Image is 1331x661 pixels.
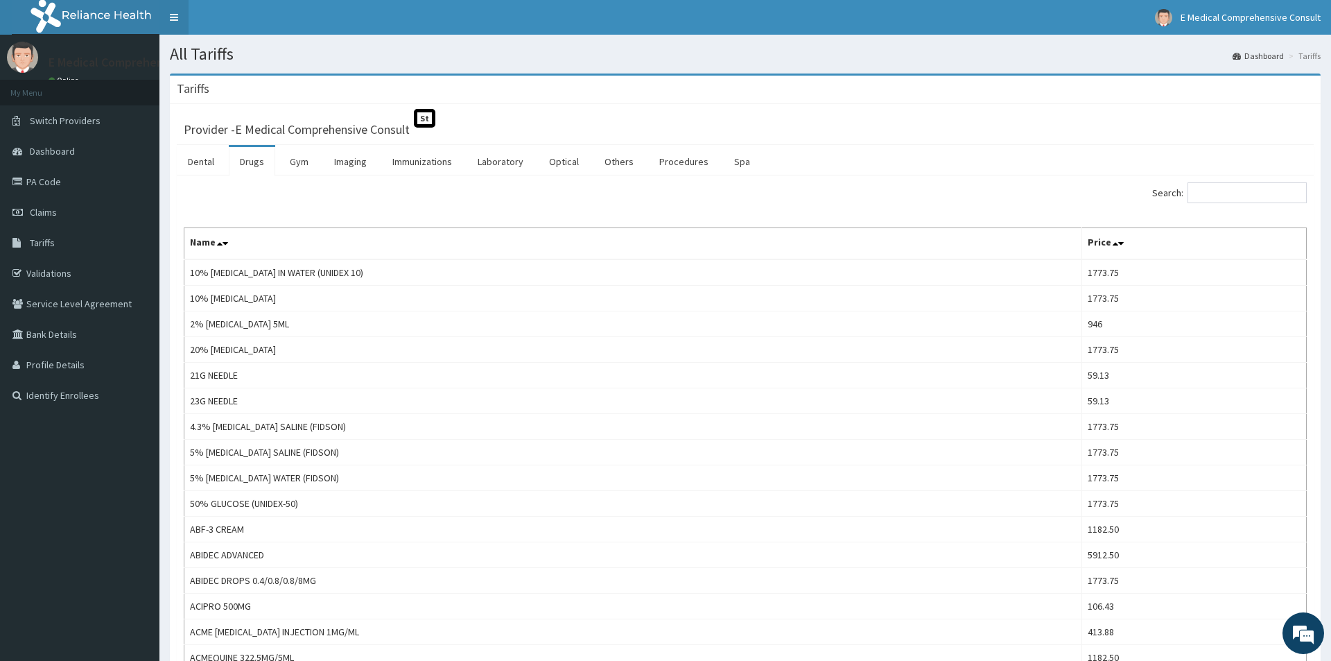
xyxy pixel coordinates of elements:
td: ACIPRO 500MG [184,594,1082,619]
a: Gym [279,147,320,176]
td: 1182.50 [1082,517,1307,542]
td: 50% GLUCOSE (UNIDEX-50) [184,491,1082,517]
span: Claims [30,206,57,218]
td: 1773.75 [1082,414,1307,440]
a: Procedures [648,147,720,176]
td: 59.13 [1082,388,1307,414]
span: St [414,109,435,128]
div: Chat with us now [72,78,233,96]
td: 1773.75 [1082,440,1307,465]
td: 5% [MEDICAL_DATA] SALINE (FIDSON) [184,440,1082,465]
p: E Medical Comprehensive Consult [49,56,229,69]
a: Spa [723,147,761,176]
h3: Provider - E Medical Comprehensive Consult [184,123,410,136]
td: 1773.75 [1082,337,1307,363]
td: 21G NEEDLE [184,363,1082,388]
th: Price [1082,228,1307,260]
td: 946 [1082,311,1307,337]
img: User Image [1155,9,1172,26]
td: 5912.50 [1082,542,1307,568]
span: Dashboard [30,145,75,157]
div: Minimize live chat window [227,7,261,40]
td: 1773.75 [1082,259,1307,286]
img: d_794563401_company_1708531726252_794563401 [26,69,56,104]
th: Name [184,228,1082,260]
label: Search: [1152,182,1307,203]
td: 23G NEEDLE [184,388,1082,414]
td: ABIDEC ADVANCED [184,542,1082,568]
a: Optical [538,147,590,176]
a: Drugs [229,147,275,176]
td: 1773.75 [1082,491,1307,517]
h1: All Tariffs [170,45,1321,63]
span: E Medical Comprehensive Consult [1181,11,1321,24]
a: Online [49,76,82,85]
td: 1773.75 [1082,568,1307,594]
td: ACME [MEDICAL_DATA] INJECTION 1MG/ML [184,619,1082,645]
a: Dental [177,147,225,176]
td: 2% [MEDICAL_DATA] 5ML [184,311,1082,337]
a: Dashboard [1233,50,1284,62]
td: 5% [MEDICAL_DATA] WATER (FIDSON) [184,465,1082,491]
td: 10% [MEDICAL_DATA] [184,286,1082,311]
td: 1773.75 [1082,286,1307,311]
a: Imaging [323,147,378,176]
a: Others [593,147,645,176]
td: 4.3% [MEDICAL_DATA] SALINE (FIDSON) [184,414,1082,440]
span: We're online! [80,175,191,315]
a: Immunizations [381,147,463,176]
img: User Image [7,42,38,73]
td: 59.13 [1082,363,1307,388]
td: 1773.75 [1082,465,1307,491]
h3: Tariffs [177,83,209,95]
td: ABIDEC DROPS 0.4/0.8/0.8/8MG [184,568,1082,594]
a: Laboratory [467,147,534,176]
textarea: Type your message and hit 'Enter' [7,379,264,427]
span: Tariffs [30,237,55,249]
td: 413.88 [1082,619,1307,645]
td: 20% [MEDICAL_DATA] [184,337,1082,363]
td: 10% [MEDICAL_DATA] IN WATER (UNIDEX 10) [184,259,1082,286]
td: ABF-3 CREAM [184,517,1082,542]
input: Search: [1188,182,1307,203]
li: Tariffs [1285,50,1321,62]
td: 106.43 [1082,594,1307,619]
span: Switch Providers [30,114,101,127]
